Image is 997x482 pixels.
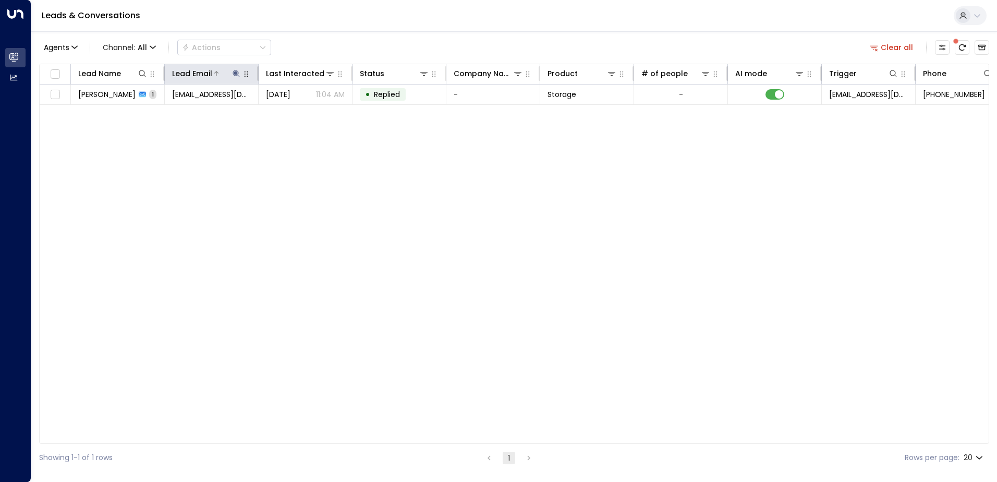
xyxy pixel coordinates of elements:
[955,40,969,55] span: There are new threads available. Refresh the grid to view the latest updates.
[172,67,241,80] div: Lead Email
[735,67,805,80] div: AI mode
[44,44,69,51] span: Agents
[829,67,898,80] div: Trigger
[39,452,113,463] div: Showing 1-1 of 1 rows
[78,67,121,80] div: Lead Name
[735,67,767,80] div: AI mode
[48,88,62,101] span: Toggle select row
[829,89,908,100] span: leads@space-station.co.uk
[78,89,136,100] span: Nicola Wilson
[138,43,147,52] span: All
[374,89,400,100] span: Replied
[923,67,946,80] div: Phone
[503,452,515,464] button: page 1
[360,67,384,80] div: Status
[39,40,81,55] button: Agents
[177,40,271,55] button: Actions
[923,89,985,100] span: +447889532772
[42,9,140,21] a: Leads & Conversations
[866,40,918,55] button: Clear all
[365,86,370,103] div: •
[829,67,857,80] div: Trigger
[177,40,271,55] div: Button group with a nested menu
[641,67,688,80] div: # of people
[48,68,62,81] span: Toggle select all
[454,67,513,80] div: Company Name
[975,40,989,55] button: Archived Leads
[360,67,429,80] div: Status
[548,67,617,80] div: Product
[548,67,578,80] div: Product
[266,89,290,100] span: Yesterday
[905,452,959,463] label: Rows per page:
[172,89,251,100] span: nicolamoxon@hotmail.co.uk
[454,67,523,80] div: Company Name
[679,89,683,100] div: -
[923,67,993,80] div: Phone
[266,67,324,80] div: Last Interacted
[182,43,221,52] div: Actions
[172,67,212,80] div: Lead Email
[548,89,576,100] span: Storage
[266,67,335,80] div: Last Interacted
[99,40,160,55] span: Channel:
[935,40,950,55] button: Customize
[641,67,711,80] div: # of people
[964,450,985,465] div: 20
[446,85,540,104] td: -
[78,67,148,80] div: Lead Name
[482,451,536,464] nav: pagination navigation
[149,90,156,99] span: 1
[99,40,160,55] button: Channel:All
[316,89,345,100] p: 11:04 AM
